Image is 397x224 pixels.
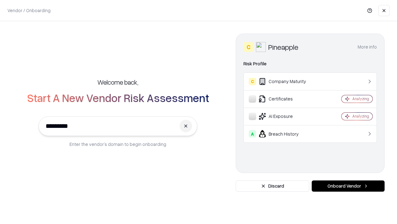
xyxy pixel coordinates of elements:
h2: Start A New Vendor Risk Assessment [27,91,209,104]
p: Enter the vendor’s domain to begin onboarding [69,141,166,147]
button: More info [358,41,377,53]
div: AI Exposure [249,113,323,120]
div: Analyzing [352,96,369,101]
div: A [249,130,256,138]
button: Onboard Vendor [312,180,385,192]
div: C [249,78,256,85]
p: Vendor / Onboarding [7,7,51,14]
div: Breach History [249,130,323,138]
img: Pineapple [256,42,266,52]
div: C [243,42,253,52]
div: Company Maturity [249,78,323,85]
div: Risk Profile [243,60,377,68]
button: Discard [236,180,309,192]
div: Certificates [249,95,323,103]
div: Pineapple [268,42,298,52]
h5: Welcome back, [97,78,138,86]
div: Analyzing [352,114,369,119]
